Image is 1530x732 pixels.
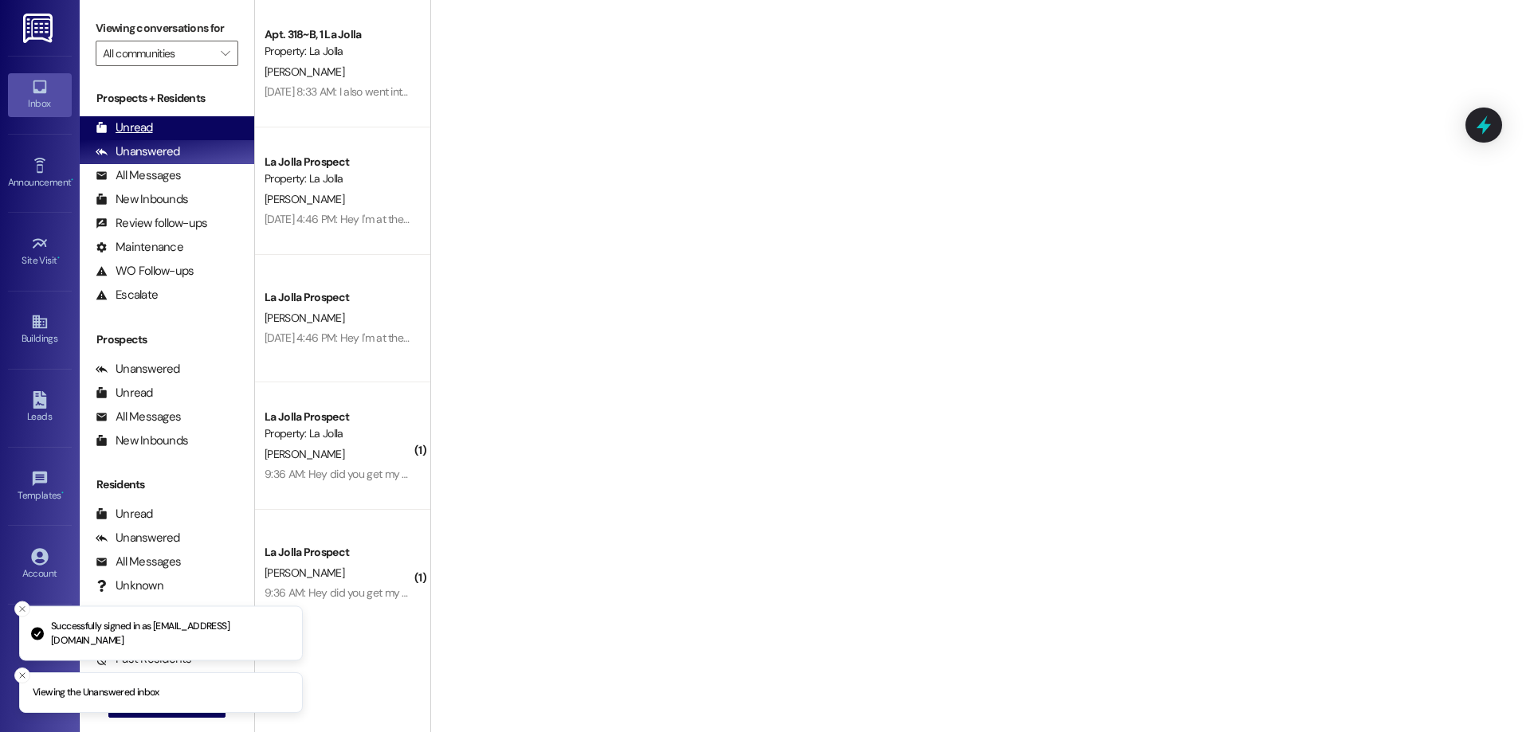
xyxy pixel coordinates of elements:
div: Property: La Jolla [265,43,412,60]
span: • [71,174,73,186]
button: Close toast [14,601,30,617]
div: [DATE] 8:33 AM: I also went into the office after this to make sure it was canceled and they said... [265,84,733,99]
span: [PERSON_NAME] [265,566,344,580]
div: Residents [80,476,254,493]
div: Escalate [96,287,158,303]
div: New Inbounds [96,191,188,208]
img: ResiDesk Logo [23,14,56,43]
div: La Jolla Prospect [265,154,412,170]
div: Review follow-ups [96,215,207,232]
button: Close toast [14,667,30,683]
p: Viewing the Unanswered inbox [33,686,159,700]
span: [PERSON_NAME] [265,447,344,461]
div: La Jolla Prospect [265,544,412,561]
div: Unread [96,119,153,136]
div: All Messages [96,554,181,570]
div: Unanswered [96,361,180,378]
div: Maintenance [96,239,183,256]
span: [PERSON_NAME] [265,65,344,79]
div: Prospects + Residents [80,90,254,107]
div: Unread [96,506,153,523]
div: La Jolla Prospect [265,289,412,306]
a: Templates • [8,465,72,508]
div: All Messages [96,167,181,184]
div: Property: La Jolla [265,170,412,187]
div: La Jolla Prospect [265,409,412,425]
div: Unanswered [96,530,180,546]
div: [DATE] 4:46 PM: Hey I'm at the office, but it's locked. Are you still there? [265,212,587,226]
div: 9:36 AM: Hey did you get my message? [265,467,449,481]
div: New Inbounds [96,433,188,449]
div: Apt. 318~B, 1 La Jolla [265,26,412,43]
i:  [221,47,229,60]
div: WO Follow-ups [96,263,194,280]
span: • [57,252,60,264]
div: Unknown [96,577,163,594]
div: Unanswered [96,143,180,160]
a: Inbox [8,73,72,116]
input: All communities [103,41,213,66]
div: [DATE] 4:46 PM: Hey I'm at the office, but it's locked. Are you still there? [265,331,587,345]
a: Site Visit • [8,230,72,273]
a: Buildings [8,308,72,351]
div: Unread [96,385,153,401]
a: Leads [8,386,72,429]
span: [PERSON_NAME] [265,311,344,325]
div: 9:36 AM: Hey did you get my message? [265,585,449,600]
p: Successfully signed in as [EMAIL_ADDRESS][DOMAIN_NAME] [51,620,289,648]
a: Account [8,543,72,586]
a: Support [8,621,72,664]
label: Viewing conversations for [96,16,238,41]
span: [PERSON_NAME] [265,192,344,206]
span: • [61,487,64,499]
div: Prospects [80,331,254,348]
div: Property: La Jolla [265,425,412,442]
div: All Messages [96,409,181,425]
